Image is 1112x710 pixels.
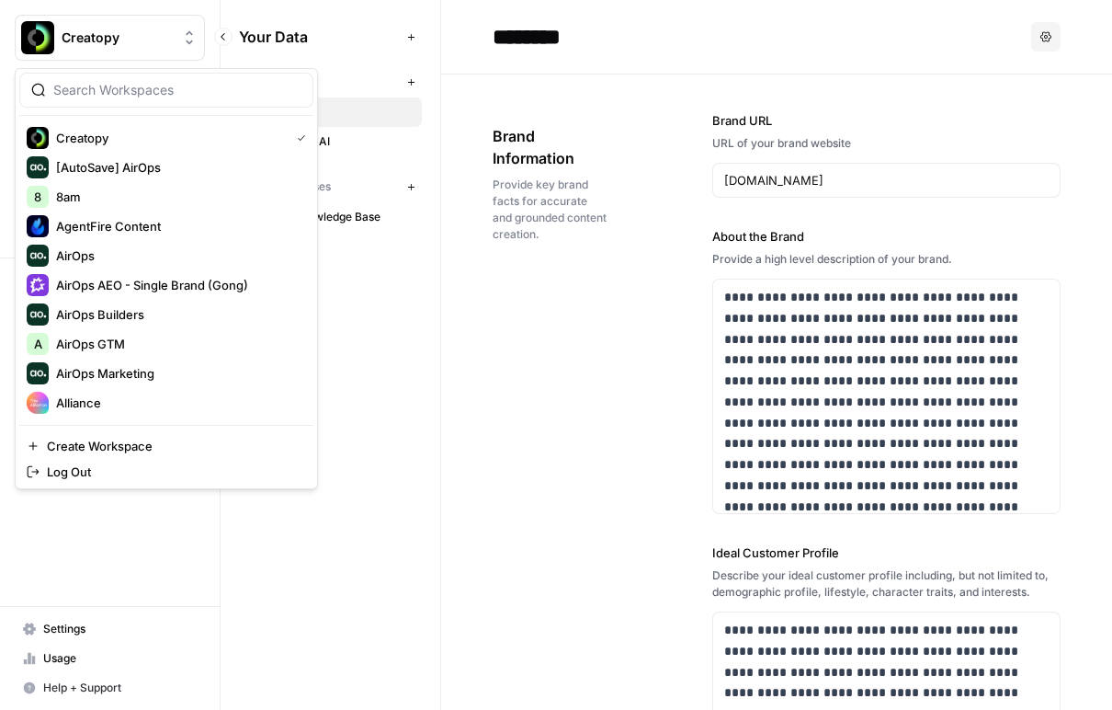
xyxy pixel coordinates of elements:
div: URL of your brand website [712,135,1061,152]
div: Provide a high level description of your brand. [712,251,1061,268]
span: AgentFire Content [56,217,299,235]
img: AirOps Builders Logo [27,303,49,326]
button: Help + Support [15,673,205,703]
img: Creatopy Logo [21,21,54,54]
button: Workspace: Creatopy [15,15,205,61]
span: 8 [34,188,41,206]
span: Brand Information [493,125,609,169]
img: Creatopy Logo [27,127,49,149]
label: Ideal Customer Profile [712,544,1061,562]
div: Workspace: Creatopy [15,68,318,489]
a: Creatopy [239,97,422,127]
span: Your Data [239,26,400,48]
span: Provide key brand facts for accurate and grounded content creation. [493,177,609,243]
span: New Knowledge Base [267,209,414,225]
span: [AutoSave] AirOps [56,158,299,177]
span: Creatopy [56,129,282,147]
label: About the Brand [712,227,1061,246]
span: AirOps Marketing [56,364,299,383]
span: AirOps AEO - Single Brand (Gong) [56,276,299,294]
label: Brand URL [712,111,1061,130]
a: Settings [15,614,205,644]
span: Settings [43,621,197,637]
a: Usage [15,644,205,673]
span: 8am [56,188,299,206]
a: Create Workspace [19,433,313,459]
span: Creatopy [267,104,414,120]
span: Creatopy [62,29,173,47]
span: Alliance [56,394,299,412]
span: AirOps GTM [56,335,299,353]
a: Log Out [19,459,313,485]
div: Describe your ideal customer profile including, but not limited to, demographic profile, lifestyl... [712,567,1061,601]
span: A [34,335,42,353]
img: Alliance Logo [27,392,49,414]
span: The Brief AI [267,133,414,150]
img: AirOps Logo [27,245,49,267]
img: AirOps AEO - Single Brand (Gong) Logo [27,274,49,296]
img: [AutoSave] AirOps Logo [27,156,49,178]
img: AirOps Marketing Logo [27,362,49,384]
span: Create Workspace [47,437,299,455]
a: The Brief AI [239,127,422,156]
input: Search Workspaces [53,81,301,99]
a: New Knowledge Base [239,202,422,232]
span: Usage [43,650,197,667]
img: AgentFire Content Logo [27,215,49,237]
input: www.sundaysoccer.com [724,171,1050,189]
span: AirOps Builders [56,305,299,324]
span: Log Out [47,463,299,481]
span: Help + Support [43,680,197,696]
span: AirOps [56,246,299,265]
